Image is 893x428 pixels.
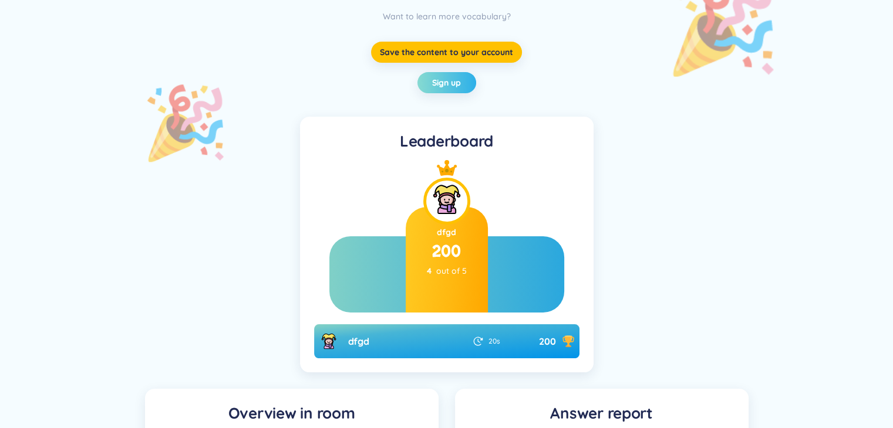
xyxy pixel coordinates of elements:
[427,226,467,239] div: dfgd
[432,77,461,89] span: Sign up
[488,337,500,346] span: 20 s
[380,46,513,58] span: Save the content to your account
[539,335,556,347] span: 200
[469,403,734,424] h1: Answer report
[428,181,466,218] img: avatar2.6232643f.svg
[314,131,579,152] h5: Leaderboard
[159,403,424,424] h1: Overview in room
[319,331,339,351] img: avatar
[371,42,522,63] button: Save the content to your account
[432,240,461,263] span: 200
[42,10,852,23] div: Want to learn more vocabulary?
[348,335,369,348] div: dfgd
[427,264,467,277] div: out of 5
[417,72,476,93] button: Sign up
[427,264,432,277] strong: 4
